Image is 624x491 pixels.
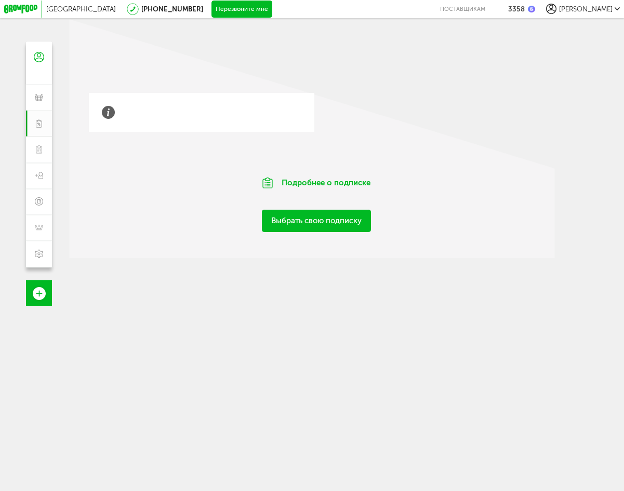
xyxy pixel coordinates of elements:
img: bonus_b.cdccf46.png [528,6,535,12]
button: Перезвоните мне [211,1,272,18]
img: info-grey.b4c3b60.svg [102,106,115,119]
div: 3358 [508,5,525,13]
span: [GEOGRAPHIC_DATA] [46,5,116,13]
a: [PHONE_NUMBER] [141,5,203,13]
div: Подробнее о подписке [238,167,394,199]
a: Выбрать свою подписку [262,210,371,232]
span: [PERSON_NAME] [559,5,613,13]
